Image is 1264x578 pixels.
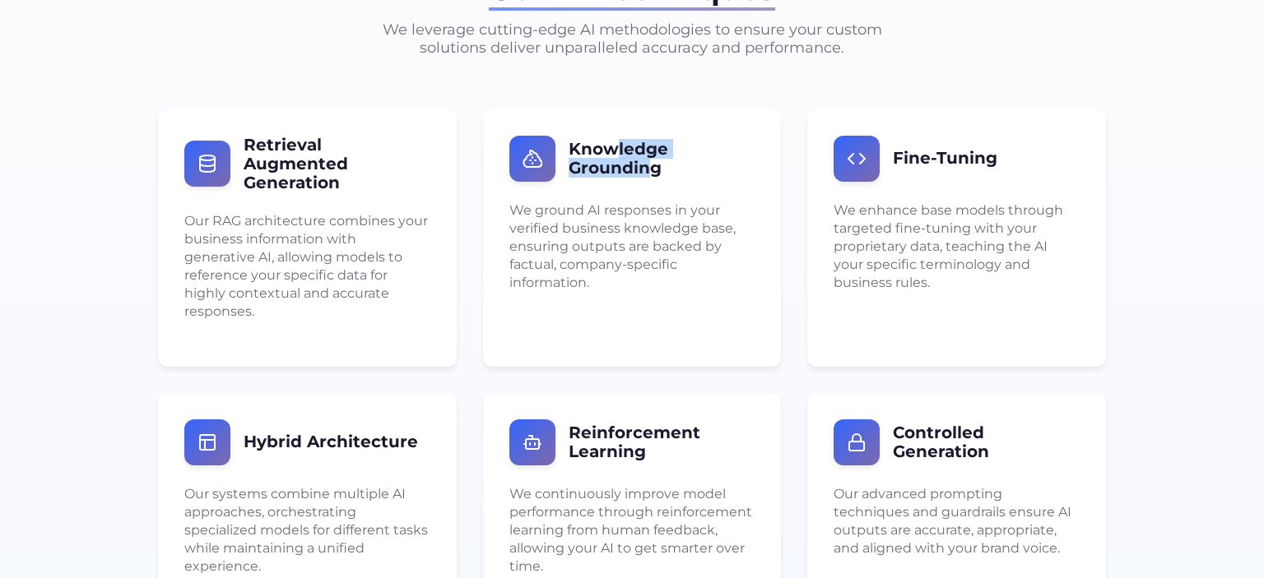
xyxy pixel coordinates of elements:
p: Our systems combine multiple AI approaches, orchestrating specialized models for different tasks ... [184,485,430,576]
p: Our advanced prompting techniques and guardrails ensure AI outputs are accurate, appropriate, and... [834,485,1080,557]
p: We ground AI responses in your verified business knowledge base, ensuring outputs are backed by f... [509,201,755,292]
h3: Reinforcement Learning [569,423,755,461]
h3: Fine-Tuning [893,149,997,168]
p: We leverage cutting-edge AI methodologies to ensure your custom solutions deliver unparalleled ac... [369,21,895,57]
h3: Controlled Generation [893,423,1080,461]
h3: Hybrid Architecture [244,432,418,451]
p: We enhance base models through targeted fine-tuning with your proprietary data, teaching the AI y... [834,201,1080,292]
h3: Knowledge Grounding [569,140,755,178]
h3: Retrieval Augmented Generation [244,136,430,192]
p: Our RAG architecture combines your business information with generative AI, allowing models to re... [184,212,430,321]
p: We continuously improve model performance through reinforcement learning from human feedback, all... [509,485,755,576]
